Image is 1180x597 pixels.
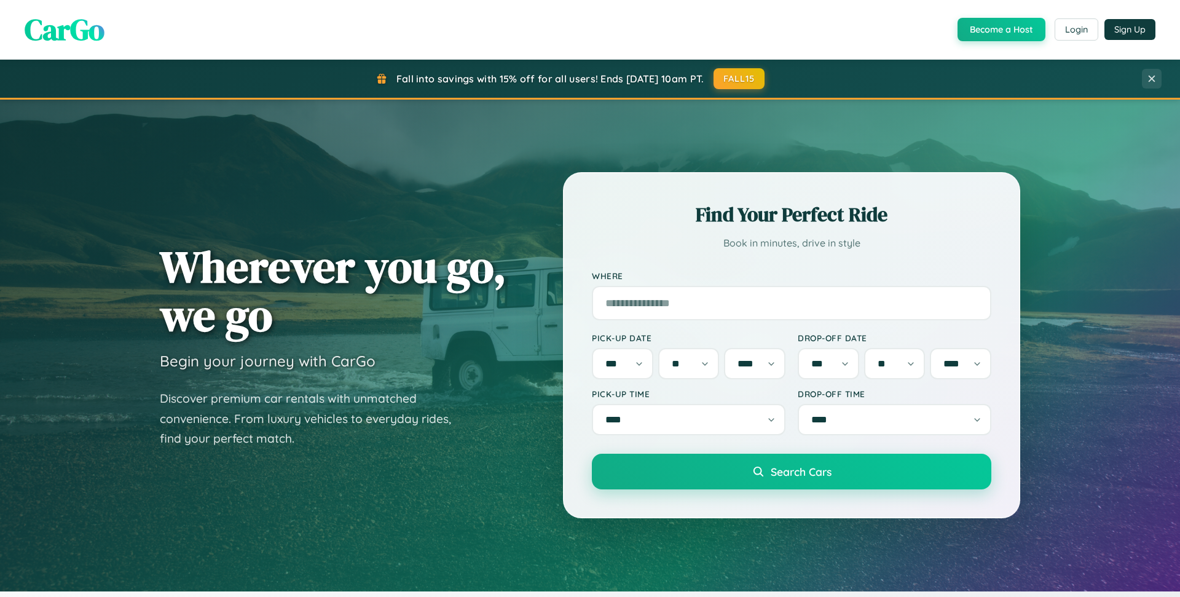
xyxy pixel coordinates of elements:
[592,271,991,281] label: Where
[160,242,506,339] h1: Wherever you go, we go
[160,352,376,370] h3: Begin your journey with CarGo
[798,333,991,343] label: Drop-off Date
[714,68,765,89] button: FALL15
[958,18,1045,41] button: Become a Host
[592,201,991,228] h2: Find Your Perfect Ride
[160,389,467,449] p: Discover premium car rentals with unmatched convenience. From luxury vehicles to everyday rides, ...
[798,389,991,399] label: Drop-off Time
[771,465,832,478] span: Search Cars
[592,234,991,252] p: Book in minutes, drive in style
[396,73,704,85] span: Fall into savings with 15% off for all users! Ends [DATE] 10am PT.
[25,9,104,50] span: CarGo
[1055,18,1098,41] button: Login
[1104,19,1155,40] button: Sign Up
[592,389,785,399] label: Pick-up Time
[592,454,991,489] button: Search Cars
[592,333,785,343] label: Pick-up Date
